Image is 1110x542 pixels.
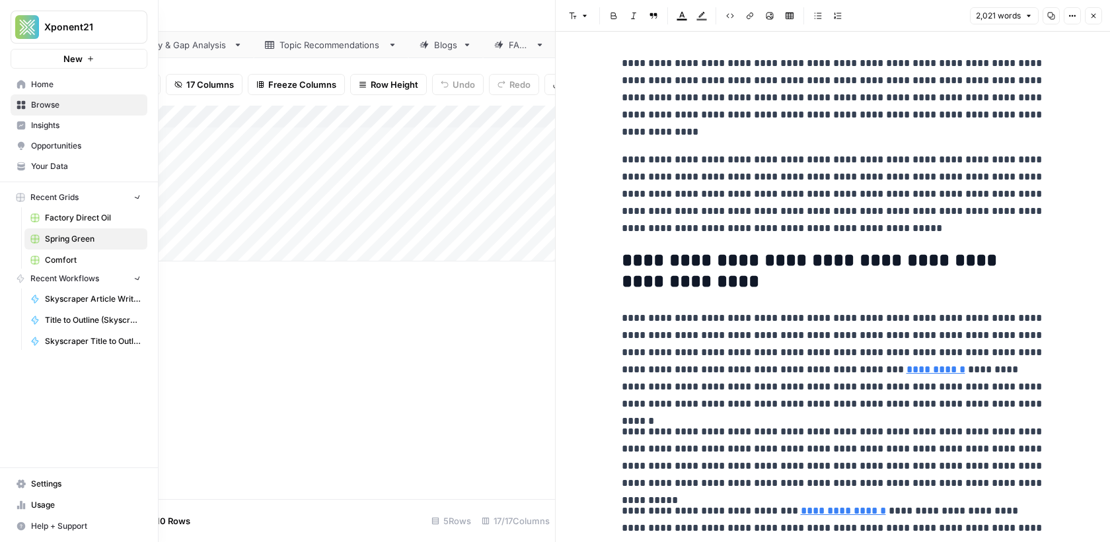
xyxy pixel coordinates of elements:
[350,74,427,95] button: Row Height
[509,38,530,51] div: FAQs
[30,191,79,203] span: Recent Grids
[31,99,141,111] span: Browse
[31,520,141,532] span: Help + Support
[24,228,147,250] a: Spring Green
[24,331,147,352] a: Skyscraper Title to Outline
[30,273,99,285] span: Recent Workflows
[976,10,1021,22] span: 2,021 words
[970,7,1039,24] button: 2,021 words
[11,187,147,207] button: Recent Grids
[426,510,476,531] div: 5 Rows
[483,32,556,58] a: FAQs
[24,250,147,271] a: Comfort
[24,207,147,228] a: Factory Direct Oil
[11,135,147,156] a: Opportunities
[476,510,555,531] div: 17/17 Columns
[11,74,147,95] a: Home
[45,212,141,224] span: Factory Direct Oil
[453,78,475,91] span: Undo
[31,140,141,152] span: Opportunities
[408,32,483,58] a: Blogs
[11,494,147,516] a: Usage
[31,119,141,131] span: Insights
[137,514,190,527] span: Add 10 Rows
[268,78,336,91] span: Freeze Columns
[11,94,147,116] a: Browse
[11,49,147,69] button: New
[11,269,147,288] button: Recent Workflows
[45,314,141,326] span: Title to Outline (Skyscraper Test)
[45,335,141,347] span: Skyscraper Title to Outline
[67,32,254,58] a: Content Strategy & Gap Analysis
[371,78,418,91] span: Row Height
[186,78,234,91] span: 17 Columns
[254,32,408,58] a: Topic Recommendations
[31,160,141,172] span: Your Data
[11,115,147,136] a: Insights
[24,310,147,331] a: Title to Outline (Skyscraper Test)
[11,11,147,44] button: Workspace: Xponent21
[11,473,147,494] a: Settings
[63,52,83,65] span: New
[15,15,39,39] img: Xponent21 Logo
[45,293,141,305] span: Skyscraper Article Writer (Opus LLM Test)
[45,233,141,245] span: Spring Green
[45,254,141,266] span: Comfort
[24,288,147,310] a: Skyscraper Article Writer (Opus LLM Test)
[44,20,124,34] span: Xponent21
[11,156,147,177] a: Your Data
[166,74,242,95] button: 17 Columns
[31,499,141,511] span: Usage
[279,38,383,51] div: Topic Recommendations
[93,38,228,51] div: Content Strategy & Gap Analysis
[509,78,531,91] span: Redo
[432,74,484,95] button: Undo
[248,74,345,95] button: Freeze Columns
[489,74,539,95] button: Redo
[434,38,457,51] div: Blogs
[31,79,141,90] span: Home
[31,478,141,490] span: Settings
[11,516,147,537] button: Help + Support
